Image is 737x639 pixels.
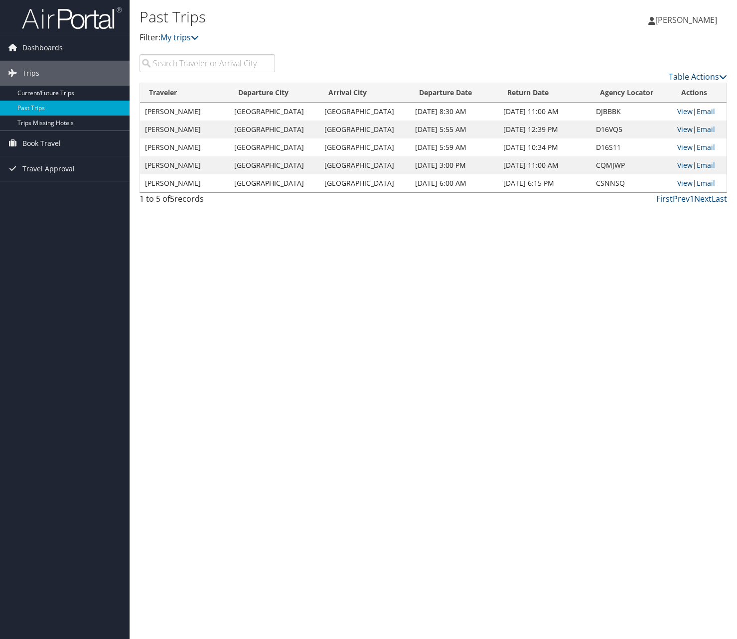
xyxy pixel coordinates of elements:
[229,103,320,121] td: [GEOGRAPHIC_DATA]
[319,103,410,121] td: [GEOGRAPHIC_DATA]
[677,107,693,116] a: View
[410,83,498,103] th: Departure Date: activate to sort column ascending
[677,142,693,152] a: View
[498,103,591,121] td: [DATE] 11:00 AM
[140,121,229,138] td: [PERSON_NAME]
[410,103,498,121] td: [DATE] 8:30 AM
[677,178,693,188] a: View
[498,156,591,174] td: [DATE] 11:00 AM
[140,31,531,44] p: Filter:
[319,83,410,103] th: Arrival City: activate to sort column ascending
[672,138,727,156] td: |
[22,156,75,181] span: Travel Approval
[498,174,591,192] td: [DATE] 6:15 PM
[591,83,672,103] th: Agency Locator: activate to sort column ascending
[591,138,672,156] td: D16S11
[669,71,727,82] a: Table Actions
[656,193,673,204] a: First
[140,6,531,27] h1: Past Trips
[22,61,39,86] span: Trips
[690,193,694,204] a: 1
[591,121,672,138] td: D16VQ5
[160,32,199,43] a: My trips
[319,121,410,138] td: [GEOGRAPHIC_DATA]
[697,107,715,116] a: Email
[648,5,727,35] a: [PERSON_NAME]
[319,138,410,156] td: [GEOGRAPHIC_DATA]
[697,142,715,152] a: Email
[140,54,275,72] input: Search Traveler or Arrival City
[140,174,229,192] td: [PERSON_NAME]
[697,160,715,170] a: Email
[672,103,727,121] td: |
[229,121,320,138] td: [GEOGRAPHIC_DATA]
[229,156,320,174] td: [GEOGRAPHIC_DATA]
[229,138,320,156] td: [GEOGRAPHIC_DATA]
[498,83,591,103] th: Return Date: activate to sort column ascending
[498,138,591,156] td: [DATE] 10:34 PM
[712,193,727,204] a: Last
[140,193,275,210] div: 1 to 5 of records
[672,121,727,138] td: |
[140,138,229,156] td: [PERSON_NAME]
[694,193,712,204] a: Next
[672,83,727,103] th: Actions
[655,14,717,25] span: [PERSON_NAME]
[140,156,229,174] td: [PERSON_NAME]
[229,174,320,192] td: [GEOGRAPHIC_DATA]
[672,156,727,174] td: |
[591,156,672,174] td: CQMJWP
[673,193,690,204] a: Prev
[410,174,498,192] td: [DATE] 6:00 AM
[319,156,410,174] td: [GEOGRAPHIC_DATA]
[410,121,498,138] td: [DATE] 5:55 AM
[410,138,498,156] td: [DATE] 5:59 AM
[677,125,693,134] a: View
[591,103,672,121] td: DJBBBK
[677,160,693,170] a: View
[22,35,63,60] span: Dashboards
[672,174,727,192] td: |
[498,121,591,138] td: [DATE] 12:39 PM
[697,125,715,134] a: Email
[697,178,715,188] a: Email
[410,156,498,174] td: [DATE] 3:00 PM
[229,83,320,103] th: Departure City: activate to sort column ascending
[22,131,61,156] span: Book Travel
[591,174,672,192] td: CSNNSQ
[170,193,174,204] span: 5
[319,174,410,192] td: [GEOGRAPHIC_DATA]
[140,83,229,103] th: Traveler: activate to sort column ascending
[22,6,122,30] img: airportal-logo.png
[140,103,229,121] td: [PERSON_NAME]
